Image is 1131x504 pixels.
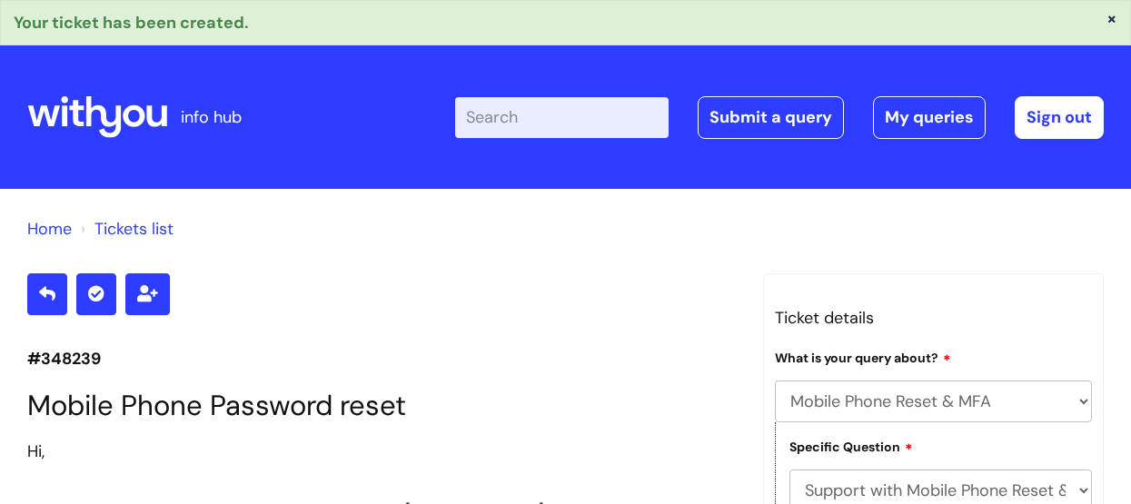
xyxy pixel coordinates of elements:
[789,437,913,455] label: Specific Question
[76,214,174,243] li: Tickets list
[698,96,844,138] a: Submit a query
[1106,10,1117,26] button: ×
[775,348,951,366] label: What is your query about?
[27,437,736,466] div: Hi,
[873,96,986,138] a: My queries
[455,96,1104,138] div: | -
[27,218,72,240] a: Home
[1015,96,1104,138] a: Sign out
[455,97,669,137] input: Search
[94,218,174,240] a: Tickets list
[775,303,1092,332] h3: Ticket details
[181,103,242,132] p: info hub
[27,344,736,373] p: #348239
[27,214,72,243] li: Solution home
[27,389,736,422] h1: Mobile Phone Password reset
